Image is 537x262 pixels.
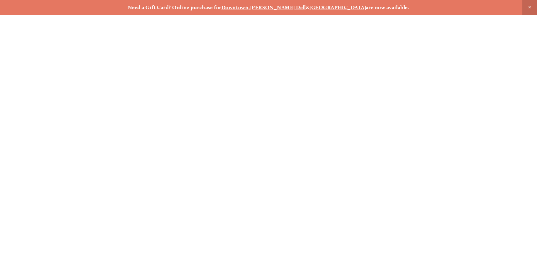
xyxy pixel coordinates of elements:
[248,4,250,11] strong: ,
[306,4,309,11] strong: &
[366,4,409,11] strong: are now available.
[309,4,366,11] a: [GEOGRAPHIC_DATA]
[250,4,306,11] a: [PERSON_NAME] Dell
[221,4,249,11] a: Downtown
[128,4,221,11] strong: Need a Gift Card? Online purchase for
